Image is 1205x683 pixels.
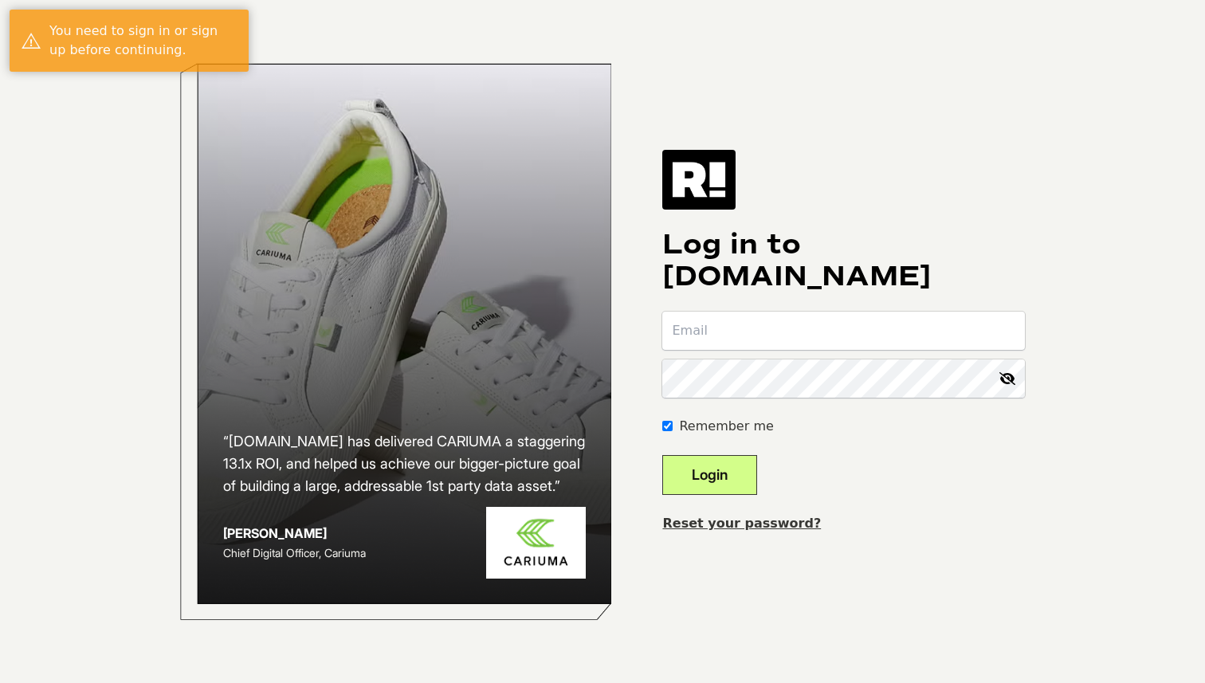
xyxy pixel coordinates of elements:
[223,430,587,497] h2: “[DOMAIN_NAME] has delivered CARIUMA a staggering 13.1x ROI, and helped us achieve our bigger-pic...
[662,312,1025,350] input: Email
[49,22,237,60] div: You need to sign in or sign up before continuing.
[486,507,586,579] img: Cariuma
[223,546,366,559] span: Chief Digital Officer, Cariuma
[679,417,773,436] label: Remember me
[662,229,1025,292] h1: Log in to [DOMAIN_NAME]
[662,150,736,209] img: Retention.com
[662,455,757,495] button: Login
[662,516,821,531] a: Reset your password?
[223,525,327,541] strong: [PERSON_NAME]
